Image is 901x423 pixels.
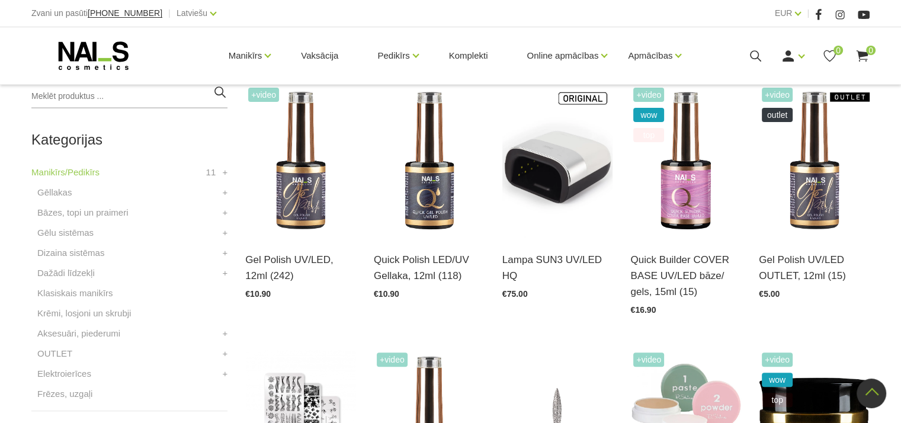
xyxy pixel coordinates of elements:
a: Gel Polish UV/LED, 12ml (242) [245,252,356,284]
a: Dizaina sistēmas [37,246,104,260]
a: Apmācības [628,32,672,79]
img: Modelis: SUNUV 3Jauda: 48WViļņu garums: 365+405nmKalpošanas ilgums: 50000 HRSPogas vadība:10s/30s... [502,85,613,237]
a: + [223,326,228,341]
span: | [807,6,809,21]
a: + [223,185,228,200]
a: EUR [775,6,793,20]
a: + [223,347,228,361]
a: [PHONE_NUMBER] [88,9,162,18]
span: +Video [633,88,664,102]
span: €10.90 [374,289,399,299]
span: wow [762,373,793,387]
a: Manikīrs/Pedikīrs [31,165,100,180]
span: top [762,393,793,407]
span: [PHONE_NUMBER] [88,8,162,18]
a: Quick Builder COVER BASE UV/LED bāze/ gels, 15ml (15) [630,252,741,300]
a: Latviešu [177,6,207,20]
h2: Kategorijas [31,132,227,148]
input: Meklēt produktus ... [31,85,227,108]
a: Manikīrs [229,32,262,79]
span: +Video [248,88,279,102]
span: €5.00 [759,289,780,299]
a: + [223,206,228,220]
a: Lampa SUN3 UV/LED HQ [502,252,613,284]
img: Ātri, ērti un vienkārši!Intensīvi pigmentēta gellaka, kas perfekti klājas arī vienā slānī, tādā v... [374,85,485,237]
a: Vaksācija [291,27,348,84]
span: €10.90 [245,289,271,299]
a: + [223,226,228,240]
a: OUTLET [37,347,72,361]
img: Ilgnoturīga, intensīvi pigmentēta gēllaka. Viegli klājas, lieliski žūst, nesaraujas, neatkāpjas n... [759,85,870,237]
span: OUTLET [762,108,793,122]
div: Zvani un pasūti [31,6,162,21]
a: Gēlu sistēmas [37,226,94,240]
a: 0 [855,49,870,63]
img: Ilgnoturīga, intensīvi pigmentēta gellaka. Viegli klājas, lieliski žūst, nesaraujas, neatkāpjas n... [245,85,356,237]
a: Bāzes, topi un praimeri [37,206,128,220]
span: | [168,6,171,21]
span: +Video [762,88,793,102]
span: 0 [833,46,843,55]
a: Gel Polish UV/LED OUTLET, 12ml (15) [759,252,870,284]
a: Klasiskais manikīrs [37,286,113,300]
span: +Video [762,352,793,367]
a: Elektroierīces [37,367,91,381]
a: Quick Polish LED/UV Gellaka, 12ml (118) [374,252,485,284]
a: + [223,266,228,280]
a: Krēmi, losjoni un skrubji [37,306,131,321]
span: wow [633,108,664,122]
span: 0 [866,46,876,55]
a: + [223,367,228,381]
a: Gēllakas [37,185,72,200]
span: +Video [633,352,664,367]
a: + [223,246,228,260]
a: 0 [822,49,837,63]
span: +Video [377,352,408,367]
span: €75.00 [502,289,528,299]
a: Frēzes, uzgaļi [37,387,92,401]
a: Pedikīrs [377,32,409,79]
span: top [633,128,664,142]
a: Aksesuāri, piederumi [37,326,120,341]
a: Dažādi līdzekļi [37,266,95,280]
span: €16.90 [630,305,656,315]
a: Komplekti [440,27,498,84]
a: Online apmācības [527,32,598,79]
span: 11 [206,165,216,180]
a: + [223,165,228,180]
img: Šī brīža iemīlētākais produkts, kas nepieviļ nevienu meistaru.Perfektas noturības kamuflāžas bāze... [630,85,741,237]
